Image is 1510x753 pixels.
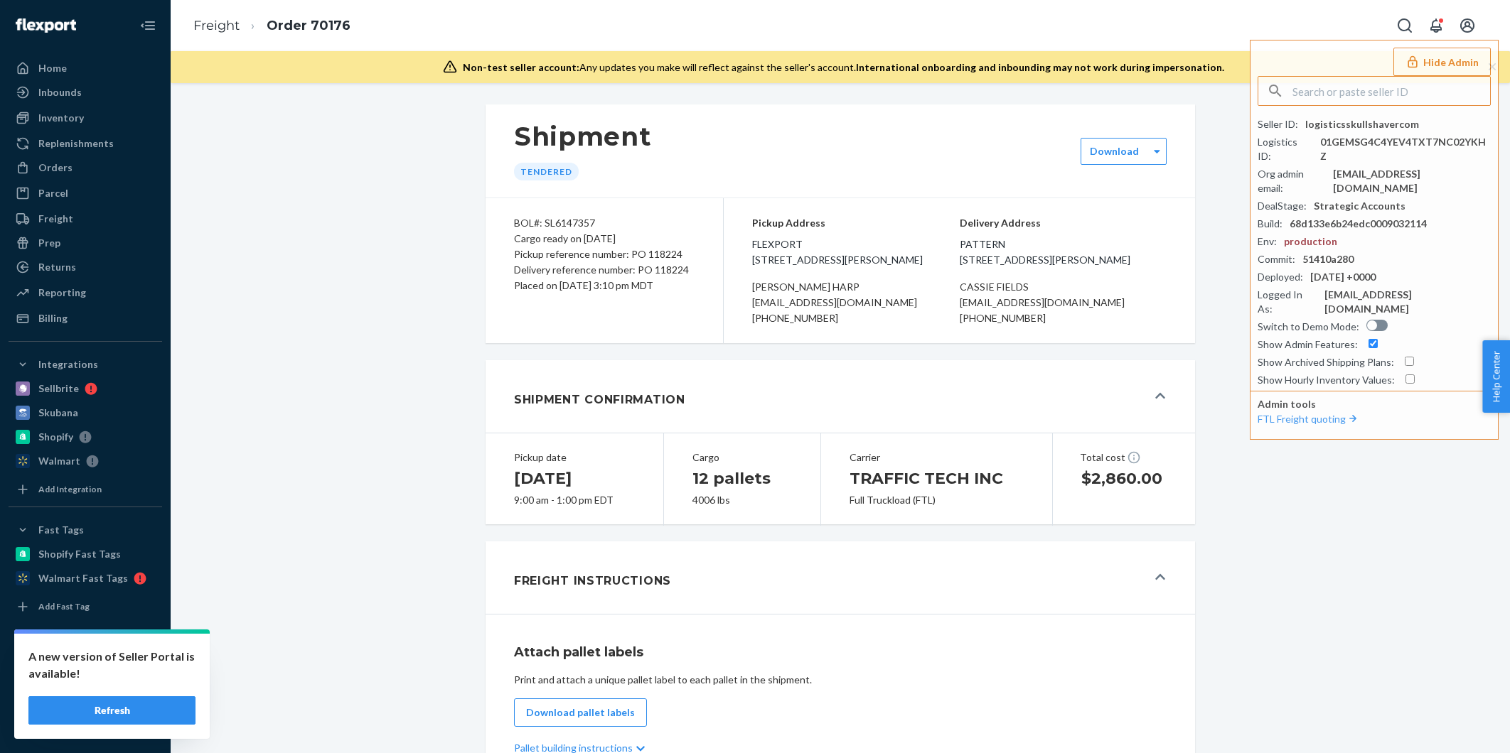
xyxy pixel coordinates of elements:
[38,406,78,420] div: Skubana
[850,493,1024,507] div: Full Truckload (FTL)
[38,454,80,468] div: Walmart
[1305,117,1419,131] div: logisticsskullshavercom
[752,215,960,231] p: Pickup Address
[514,163,579,180] div: Tendered
[514,215,695,231] div: BOL#: SL6147357
[1258,252,1295,266] div: Commit :
[1258,355,1394,369] div: Show Archived Shipping Plans :
[16,18,76,33] img: Flexport logo
[193,18,240,33] a: Freight
[692,493,792,507] div: 4006 lbs
[692,450,792,465] div: Cargo
[1258,234,1277,249] div: Env :
[514,698,647,727] button: Download pallet labels
[38,286,86,300] div: Reporting
[1258,320,1359,334] div: Switch to Demo Mode :
[9,567,162,590] a: Walmart Fast Tags
[1302,252,1354,266] div: 51410a280
[463,61,579,73] span: Non-test seller account:
[9,281,162,304] a: Reporting
[514,467,635,490] h1: [DATE]
[38,136,114,151] div: Replenishments
[9,478,162,501] a: Add Integration
[9,107,162,129] a: Inventory
[9,641,162,663] a: Settings
[850,467,1024,490] h1: TRAFFIC TECH INC
[9,132,162,155] a: Replenishments
[960,295,1167,310] div: [EMAIL_ADDRESS][DOMAIN_NAME]
[9,713,162,736] button: Give Feedback
[514,643,1167,661] h1: Attach pallet labels
[1290,217,1427,231] div: 68d133e6b24edc0009032114
[9,426,162,448] a: Shopify
[38,311,68,325] div: Billing
[38,186,68,200] div: Parcel
[38,430,73,444] div: Shopify
[9,81,162,104] a: Inbounds
[182,5,362,47] ol: breadcrumbs
[9,665,162,688] button: Talk to Support
[752,279,960,295] div: [PERSON_NAME] Harp
[9,519,162,541] button: Fast Tags
[960,310,1167,326] div: [PHONE_NUMBER]
[856,61,1224,73] span: International onboarding and inbounding may not work during impersonation.
[1393,48,1491,76] button: Hide Admin
[38,260,76,274] div: Returns
[267,18,350,33] a: Order 70176
[752,237,960,268] span: Flexport [STREET_ADDRESS][PERSON_NAME]
[9,232,162,254] a: Prep
[463,60,1224,75] div: Any updates you make will reflect against the seller's account.
[38,600,90,612] div: Add Fast Tag
[9,450,162,472] a: Walmart
[486,360,1195,433] button: Shipment Confirmation
[1081,467,1167,490] h1: $2,860.00
[1258,167,1326,195] div: Org admin email :
[9,307,162,330] a: Billing
[9,207,162,230] a: Freight
[960,215,1167,231] p: Delivery Address
[1310,270,1376,284] div: [DATE] +0000
[514,262,695,278] div: Delivery reference number: PO 118224
[850,450,1024,465] div: Carrier
[1284,234,1337,249] div: production
[38,523,84,537] div: Fast Tags
[1090,144,1139,158] div: Download
[514,673,1167,687] div: Print and attach a unique pallet label to each pallet in the shipment.
[9,156,162,179] a: Orders
[514,121,651,151] h1: Shipment
[9,543,162,565] a: Shopify Fast Tags
[1391,11,1419,40] button: Open Search Box
[1482,340,1510,413] button: Help Center
[38,483,102,495] div: Add Integration
[9,595,162,618] a: Add Fast Tag
[1258,337,1358,352] div: Show Admin Features :
[486,541,1195,614] button: Freight Instructions
[1453,11,1482,40] button: Open account menu
[514,450,635,465] div: Pickup date
[514,247,695,262] div: Pickup reference number: PO 118224
[38,111,84,125] div: Inventory
[1420,710,1496,746] iframe: Opens a widget where you can chat to one of our agents
[9,182,162,205] a: Parcel
[1258,270,1303,284] div: Deployed :
[38,85,82,99] div: Inbounds
[9,377,162,400] a: Sellbrite
[9,353,162,376] button: Integrations
[960,237,1167,268] span: Pattern [STREET_ADDRESS][PERSON_NAME]
[1258,288,1317,316] div: Logged In As :
[9,689,162,712] a: Help Center
[38,236,60,250] div: Prep
[752,310,960,326] div: [PHONE_NUMBER]
[514,231,695,247] div: Cargo ready on [DATE]
[1080,450,1168,465] div: Total cost
[28,648,196,682] p: A new version of Seller Portal is available!
[514,573,671,590] h1: Freight Instructions
[1314,199,1405,213] div: Strategic Accounts
[9,401,162,424] a: Skubana
[38,357,98,372] div: Integrations
[514,278,695,293] div: Placed on [DATE] 3:10 pm MDT
[1422,11,1450,40] button: Open notifications
[134,11,162,40] button: Close Navigation
[1320,135,1491,163] div: 01GEMSG4C4YEV4TXT7NC02YKHZ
